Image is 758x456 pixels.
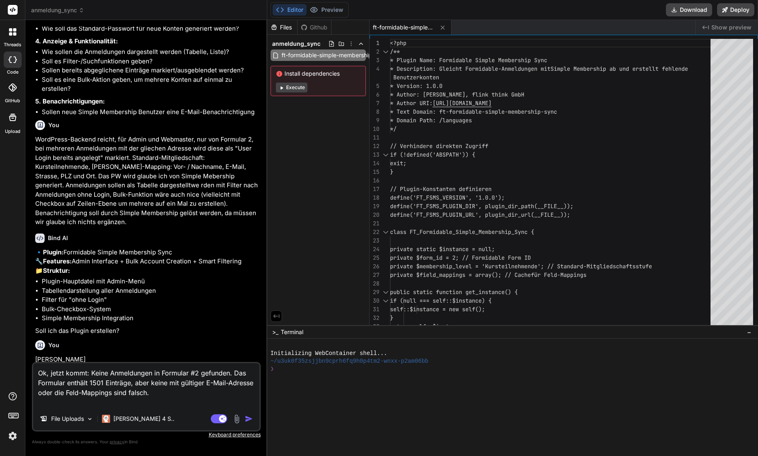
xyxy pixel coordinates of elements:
[35,97,105,105] strong: 5. Benachrichtigungen:
[390,314,393,321] span: }
[550,108,557,115] span: nc
[370,219,379,228] div: 21
[273,4,307,16] button: Editor
[281,50,400,60] span: ft-formidable-simple-membership-sync.php
[102,415,110,423] img: Claude 4 Sonnet
[370,314,379,322] div: 32
[370,228,379,236] div: 22
[267,23,297,31] div: Files
[33,363,259,407] textarea: Ok, jetzt kommt: Keine Anmeldungen in Formular #2 gefunden. Das Formular enthält 1501 Einträge, a...
[390,168,393,175] span: }
[390,202,554,210] span: define('FT_FSMS_PLUGIN_DIR', plugin_dir_path(__FIL
[307,4,347,16] button: Preview
[86,416,93,422] img: Pick Models
[370,133,379,142] div: 11
[390,108,550,115] span: * Text Domain: ft-formidable-simple-membership-sy
[32,438,261,446] p: Always double-check its answers. Your in Bind
[370,47,379,56] div: 2
[370,305,379,314] div: 31
[370,82,379,90] div: 5
[113,415,174,423] p: [PERSON_NAME] 4 S..
[4,41,21,48] label: threads
[380,297,391,305] div: Click to collapse the range.
[390,117,472,124] span: * Domain Path: /languages
[390,91,524,98] span: * Author: [PERSON_NAME], flink think GmbH
[42,286,259,296] li: Tabellendarstellung aller Anmeldungen
[390,185,492,193] span: // Plugin-Konstanten definieren
[373,23,434,31] span: ft-formidable-simple-membership-sync.php
[48,121,59,129] h6: You
[42,314,259,323] li: Simple Membership Integration
[717,3,754,16] button: Deploy
[393,74,439,81] span: Benutzerkonten
[390,142,488,150] span: // Verhindere direkten Zugriff
[390,297,492,304] span: if (null === self::$instance) {
[370,297,379,305] div: 30
[390,151,475,158] span: if (!defined('ABSPATH')) {
[554,211,570,218] span: __));
[110,439,124,444] span: privacy
[390,194,505,201] span: define('FT_FSMS_VERSION', '1.0.0');
[554,202,573,210] span: E__));
[271,350,387,357] span: Initializing WebContainer shell...
[35,326,259,336] p: Soll ich das Plugin erstellen?
[390,288,518,296] span: public static function get_instance() {
[42,24,259,34] li: Wie soll das Standard-Passwort für neue Konten generiert werden?
[370,159,379,168] div: 14
[271,357,429,365] span: ~/u3uk0f35zsjjbn9cprh6fq9h0p4tm2-wnxx-p2am06bb
[390,254,531,261] span: private $form_id = 2; // Formidable Form ID
[541,263,652,270] span: ; // Standard-Mitgliedschaftsstufe
[42,305,259,314] li: Bulk-Checkbox-System
[370,254,379,262] div: 25
[380,47,391,56] div: Click to collapse the range.
[370,176,379,185] div: 16
[35,355,259,364] p: [PERSON_NAME]
[390,159,406,167] span: exit;
[32,431,261,438] p: Keyboard preferences
[390,228,534,236] span: class FT_Formidable_Simple_Membership_Sync {
[43,248,63,256] strong: Plugin:
[370,39,379,47] div: 1
[5,97,20,104] label: GitHub
[245,415,253,423] img: icon
[390,263,541,270] span: private $membership_level = 'Kursteilnehmende'
[433,99,492,107] span: [URL][DOMAIN_NAME]
[390,39,406,47] span: <?php
[271,365,274,373] span: ❯
[711,23,751,31] span: Show preview
[370,288,379,297] div: 29
[370,271,379,279] div: 27
[390,245,495,253] span: private static $instance = null;
[390,323,465,330] span: return self::$instance;
[745,326,753,339] button: −
[390,82,442,90] span: * Version: 1.0.0
[43,267,70,274] strong: Struktur:
[390,211,554,218] span: define('FT_FSMS_PLUGIN_URL', plugin_dir_url(__FILE
[370,262,379,271] div: 26
[370,125,379,133] div: 10
[370,99,379,108] div: 7
[276,70,361,78] span: Install dependencies
[370,90,379,99] div: 6
[390,56,547,64] span: * Plugin Name: Formidable Simple Membership Sync
[370,202,379,211] div: 19
[531,271,587,279] span: für Feld-Mappings
[272,328,278,336] span: >_
[390,99,433,107] span: * Author URI:
[31,6,84,14] span: anmeldung_sync
[390,65,550,72] span: * Description: Gleicht Formidable-Anmeldungen mit
[747,328,751,336] span: −
[42,66,259,75] li: Sollen bereits abgeglichene Einträge markiert/ausgeblendet werden?
[370,279,379,288] div: 28
[272,40,320,48] span: anmeldung_sync
[370,142,379,151] div: 12
[5,128,20,135] label: Upload
[370,322,379,331] div: 33
[370,168,379,176] div: 15
[42,277,259,286] li: Plugin-Hauptdatei mit Admin-Menü
[370,193,379,202] div: 18
[550,65,688,72] span: Simple Membership ab und erstellt fehlende
[51,415,84,423] p: File Uploads
[35,135,259,227] p: WordPress-Backend reicht, für Admin und Webmaster, nur von Formular 2, bei mehreren Anmeldungen m...
[42,57,259,66] li: Soll es Filter-/Suchfunktionen geben?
